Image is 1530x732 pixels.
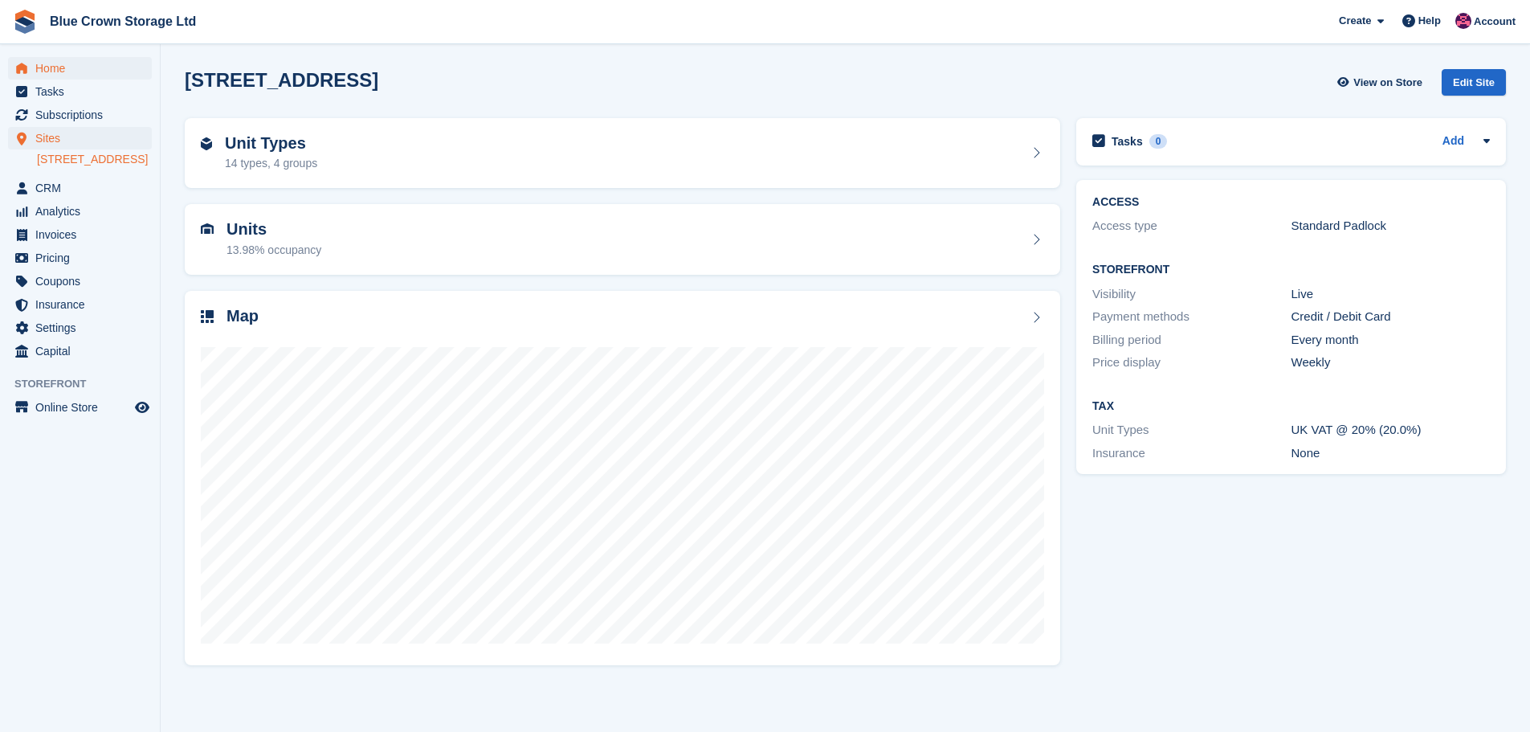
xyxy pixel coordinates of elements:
[35,396,132,419] span: Online Store
[8,270,152,292] a: menu
[1291,421,1490,440] div: UK VAT @ 20% (20.0%)
[35,177,132,199] span: CRM
[226,307,259,325] h2: Map
[35,340,132,362] span: Capital
[35,200,132,223] span: Analytics
[1442,69,1506,102] a: Edit Site
[1149,134,1168,149] div: 0
[226,220,321,239] h2: Units
[185,118,1060,189] a: Unit Types 14 types, 4 groups
[1291,217,1490,235] div: Standard Padlock
[35,293,132,316] span: Insurance
[1474,14,1516,30] span: Account
[185,204,1060,275] a: Units 13.98% occupancy
[185,69,378,91] h2: [STREET_ADDRESS]
[1291,331,1490,350] div: Every month
[1442,133,1464,151] a: Add
[14,376,160,392] span: Storefront
[1442,69,1506,96] div: Edit Site
[8,80,152,103] a: menu
[8,293,152,316] a: menu
[133,398,152,417] a: Preview store
[35,57,132,80] span: Home
[8,340,152,362] a: menu
[13,10,37,34] img: stora-icon-8386f47178a22dfd0bd8f6a31ec36ba5ce8667c1dd55bd0f319d3a0aa187defe.svg
[1291,285,1490,304] div: Live
[225,134,317,153] h2: Unit Types
[8,104,152,126] a: menu
[35,104,132,126] span: Subscriptions
[8,223,152,246] a: menu
[1092,421,1291,440] div: Unit Types
[201,137,212,150] img: unit-type-icn-2b2737a686de81e16bb02015468b77c625bbabd49415b5ef34ead5e3b44a266d.svg
[43,8,202,35] a: Blue Crown Storage Ltd
[1092,217,1291,235] div: Access type
[35,270,132,292] span: Coupons
[8,200,152,223] a: menu
[8,247,152,269] a: menu
[1092,354,1291,372] div: Price display
[8,177,152,199] a: menu
[1353,75,1422,91] span: View on Store
[35,80,132,103] span: Tasks
[37,152,152,167] a: [STREET_ADDRESS]
[1291,444,1490,463] div: None
[1092,264,1490,276] h2: Storefront
[226,242,321,259] div: 13.98% occupancy
[8,57,152,80] a: menu
[8,127,152,149] a: menu
[201,310,214,323] img: map-icn-33ee37083ee616e46c38cad1a60f524a97daa1e2b2c8c0bc3eb3415660979fc1.svg
[1092,331,1291,350] div: Billing period
[1092,285,1291,304] div: Visibility
[1418,13,1441,29] span: Help
[201,223,214,235] img: unit-icn-7be61d7bf1b0ce9d3e12c5938cc71ed9869f7b940bace4675aadf7bd6d80202e.svg
[1112,134,1143,149] h2: Tasks
[185,291,1060,666] a: Map
[1291,354,1490,372] div: Weekly
[1291,308,1490,326] div: Credit / Debit Card
[35,127,132,149] span: Sites
[225,155,317,172] div: 14 types, 4 groups
[1092,400,1490,413] h2: Tax
[1455,13,1471,29] img: Joe Ashley
[8,396,152,419] a: menu
[35,247,132,269] span: Pricing
[35,317,132,339] span: Settings
[8,317,152,339] a: menu
[1092,196,1490,209] h2: ACCESS
[1092,308,1291,326] div: Payment methods
[1335,69,1429,96] a: View on Store
[1092,444,1291,463] div: Insurance
[1339,13,1371,29] span: Create
[35,223,132,246] span: Invoices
